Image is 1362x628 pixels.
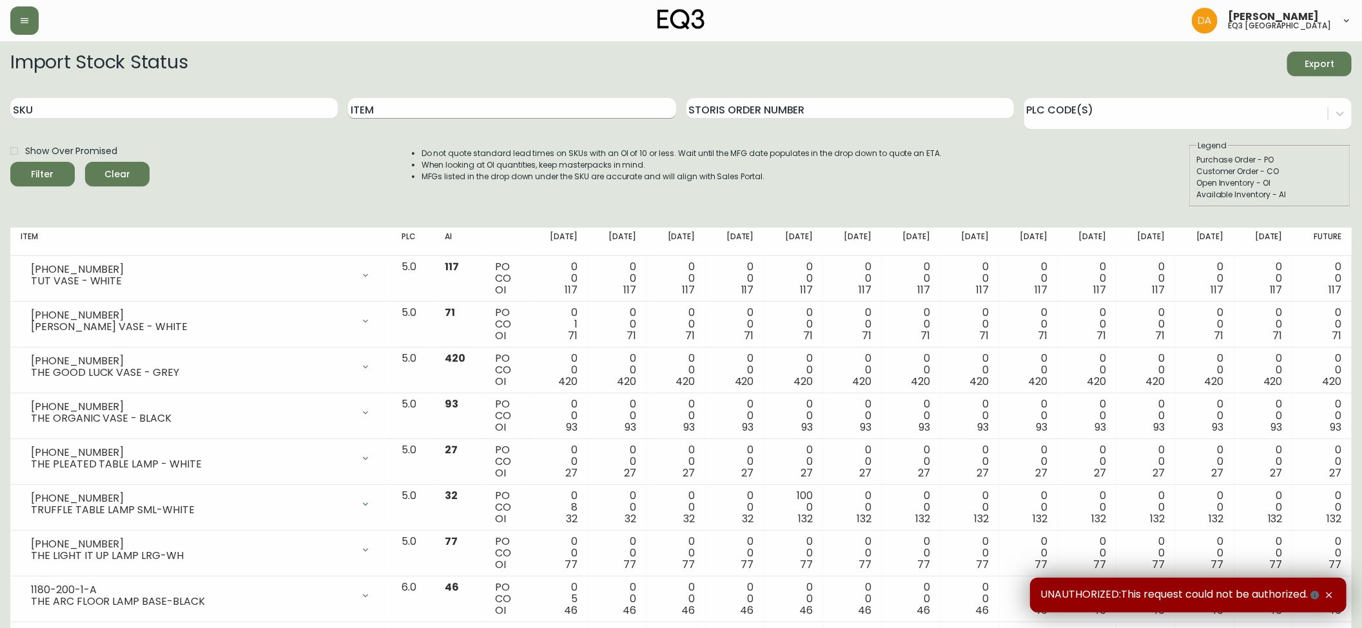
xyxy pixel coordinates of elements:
[1156,328,1165,343] span: 71
[540,307,578,342] div: 0 1
[540,261,578,296] div: 0 0
[1245,398,1283,433] div: 0 0
[1228,12,1319,22] span: [PERSON_NAME]
[31,493,353,504] div: [PHONE_NUMBER]
[445,488,458,503] span: 32
[892,444,930,479] div: 0 0
[495,557,506,572] span: OI
[598,398,636,433] div: 0 0
[1303,261,1341,296] div: 0 0
[31,596,353,607] div: THE ARC FLOOR LAMP BASE-BLACK
[715,398,754,433] div: 0 0
[1211,282,1224,297] span: 117
[715,353,754,388] div: 0 0
[1151,511,1165,526] span: 132
[744,328,754,343] span: 71
[1234,228,1293,256] th: [DATE]
[803,328,813,343] span: 71
[976,557,989,572] span: 77
[1185,536,1223,571] div: 0 0
[1093,557,1106,572] span: 77
[566,420,578,435] span: 93
[1009,582,1047,616] div: 0 0
[31,550,353,562] div: THE LIGHT IT UP LAMP LRG-WH
[920,328,930,343] span: 71
[940,228,999,256] th: [DATE]
[21,398,381,427] div: [PHONE_NUMBER]THE ORGANIC VASE - BLACK
[979,328,989,343] span: 71
[1153,466,1165,480] span: 27
[741,557,754,572] span: 77
[1228,22,1331,30] h5: eq3 [GEOGRAPHIC_DATA]
[715,536,754,571] div: 0 0
[892,490,930,525] div: 0 0
[1298,56,1341,72] span: Export
[951,582,989,616] div: 0 0
[1328,282,1341,297] span: 117
[625,420,636,435] span: 93
[684,511,696,526] span: 32
[1196,140,1228,152] legend: Legend
[798,511,813,526] span: 132
[391,348,434,393] td: 5.0
[833,444,871,479] div: 0 0
[852,374,871,389] span: 420
[495,398,519,433] div: PO CO
[775,261,813,296] div: 0 0
[31,413,353,424] div: THE ORGANIC VASE - BLACK
[1068,353,1106,388] div: 0 0
[833,353,871,388] div: 0 0
[715,444,754,479] div: 0 0
[683,282,696,297] span: 117
[495,511,506,526] span: OI
[1038,328,1047,343] span: 71
[391,439,434,485] td: 5.0
[21,536,381,564] div: [PHONE_NUMBER]THE LIGHT IT UP LAMP LRG-WH
[31,584,353,596] div: 1180-200-1-A
[833,536,871,571] div: 0 0
[1009,398,1047,433] div: 0 0
[434,228,485,256] th: AI
[977,420,989,435] span: 93
[10,162,75,186] button: Filter
[1303,536,1341,571] div: 0 0
[1009,536,1047,571] div: 0 0
[31,275,353,287] div: TUT VASE - WHITE
[741,282,754,297] span: 117
[1209,511,1224,526] span: 132
[1329,466,1341,480] span: 27
[1127,490,1165,525] div: 0 0
[10,52,188,76] h2: Import Stock Status
[1245,490,1283,525] div: 0 0
[1270,466,1283,480] span: 27
[775,398,813,433] div: 0 0
[391,576,434,622] td: 6.0
[976,282,989,297] span: 117
[1127,536,1165,571] div: 0 0
[657,353,695,388] div: 0 0
[445,442,458,457] span: 27
[1154,420,1165,435] span: 93
[793,374,813,389] span: 420
[892,261,930,296] div: 0 0
[391,393,434,439] td: 5.0
[31,447,353,458] div: [PHONE_NUMBER]
[558,374,578,389] span: 420
[1192,8,1218,34] img: dd1a7e8db21a0ac8adbf82b84ca05374
[1068,307,1106,342] div: 0 0
[598,261,636,296] div: 0 0
[495,444,519,479] div: PO CO
[565,282,578,297] span: 117
[860,420,871,435] span: 93
[1068,490,1106,525] div: 0 0
[1185,444,1223,479] div: 0 0
[445,580,459,594] span: 46
[1196,189,1343,201] div: Available Inventory - AI
[743,511,754,526] span: 32
[917,557,930,572] span: 77
[917,282,930,297] span: 117
[495,582,519,616] div: PO CO
[1127,398,1165,433] div: 0 0
[859,557,871,572] span: 77
[1175,228,1234,256] th: [DATE]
